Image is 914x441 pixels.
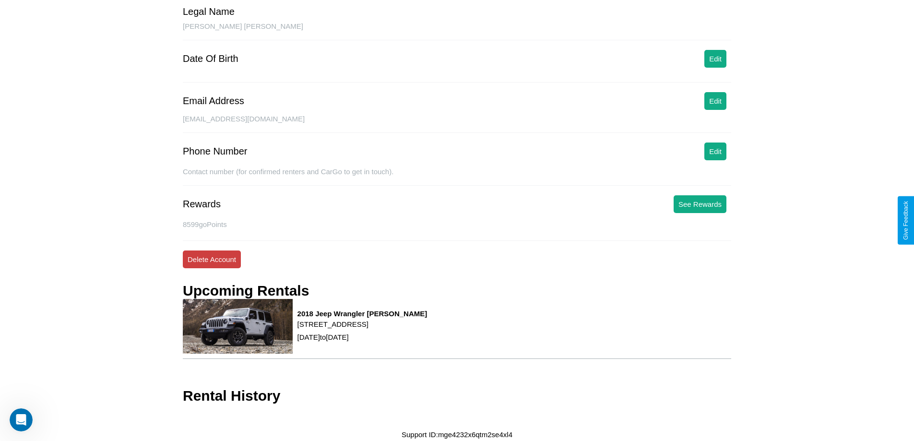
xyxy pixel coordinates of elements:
[183,167,731,186] div: Contact number (for confirmed renters and CarGo to get in touch).
[674,195,726,213] button: See Rewards
[183,6,235,17] div: Legal Name
[183,283,309,299] h3: Upcoming Rentals
[183,218,731,231] p: 8599 goPoints
[704,143,726,160] button: Edit
[297,331,427,344] p: [DATE] to [DATE]
[183,199,221,210] div: Rewards
[902,201,909,240] div: Give Feedback
[704,92,726,110] button: Edit
[297,310,427,318] h3: 2018 Jeep Wrangler [PERSON_NAME]
[402,428,512,441] p: Support ID: mge4232x6qtm2se4xl4
[183,250,241,268] button: Delete Account
[704,50,726,68] button: Edit
[183,388,280,404] h3: Rental History
[183,115,731,133] div: [EMAIL_ADDRESS][DOMAIN_NAME]
[183,22,731,40] div: [PERSON_NAME] [PERSON_NAME]
[183,299,293,354] img: rental
[183,95,244,107] div: Email Address
[183,53,238,64] div: Date Of Birth
[10,408,33,431] iframe: Intercom live chat
[297,318,427,331] p: [STREET_ADDRESS]
[183,146,248,157] div: Phone Number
